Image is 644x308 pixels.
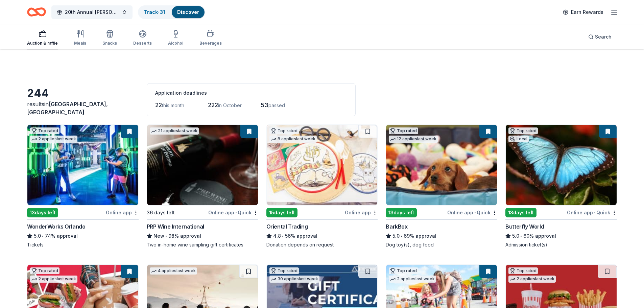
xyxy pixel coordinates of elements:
[133,41,152,46] div: Desserts
[27,101,108,116] span: [GEOGRAPHIC_DATA], [GEOGRAPHIC_DATA]
[269,136,317,143] div: 8 applies last week
[27,41,58,46] div: Auction & raffle
[177,9,199,15] a: Discover
[27,124,139,248] a: Image for WonderWorks OrlandoTop rated2 applieslast week13days leftOnline appWonderWorks Orlando5...
[51,5,133,19] button: 20th Annual [PERSON_NAME] Memorial Golf Tournament
[389,267,418,274] div: Top rated
[389,127,418,134] div: Top rated
[208,208,258,217] div: Online app Quick
[27,222,85,231] div: WonderWorks Orlando
[508,127,538,134] div: Top rated
[74,41,86,46] div: Meals
[386,125,497,205] img: Image for BarkBox
[386,124,497,248] a: Image for BarkBoxTop rated12 applieslast week13days leftOnline app•QuickBarkBox5.0•69% approvalDo...
[505,208,536,217] div: 13 days left
[505,241,617,248] div: Admission ticket(s)
[583,30,617,44] button: Search
[269,267,299,274] div: Top rated
[150,267,197,275] div: 4 applies last week
[474,210,476,215] span: •
[505,232,617,240] div: 60% approval
[42,233,44,239] span: •
[147,241,258,248] div: Two in-home wine sampling gift certificates
[266,222,308,231] div: Oriental Trading
[102,41,117,46] div: Snacks
[386,208,417,217] div: 13 days left
[147,209,175,217] div: 36 days left
[268,102,285,108] span: passed
[386,241,497,248] div: Dog toy(s), dog food
[147,222,204,231] div: PRP Wine International
[505,124,617,248] a: Image for Butterfly WorldTop ratedLocal13days leftOnline app•QuickButterfly World5.0•60% approval...
[208,101,218,109] span: 222
[508,136,529,142] div: Local
[521,233,522,239] span: •
[447,208,497,217] div: Online app Quick
[273,232,281,240] span: 4.8
[34,232,41,240] span: 5.0
[74,27,86,49] button: Meals
[505,222,544,231] div: Butterfly World
[386,232,497,240] div: 69% approval
[392,232,400,240] span: 5.0
[65,8,119,16] span: 20th Annual [PERSON_NAME] Memorial Golf Tournament
[106,208,139,217] div: Online app
[168,41,183,46] div: Alcohol
[567,208,617,217] div: Online app Quick
[266,208,297,217] div: 15 days left
[218,102,242,108] span: in October
[147,125,258,205] img: Image for PRP Wine International
[155,101,162,109] span: 22
[506,125,617,205] img: Image for Butterfly World
[27,232,139,240] div: 74% approval
[269,127,299,134] div: Top rated
[595,33,612,41] span: Search
[266,124,378,248] a: Image for Oriental TradingTop rated8 applieslast week15days leftOnline appOriental Trading4.8•56%...
[266,232,378,240] div: 56% approval
[147,232,258,240] div: 98% approval
[155,89,347,97] div: Application deadlines
[386,222,407,231] div: BarkBox
[345,208,378,217] div: Online app
[30,276,77,283] div: 2 applies last week
[153,232,164,240] span: New
[267,125,378,205] img: Image for Oriental Trading
[30,127,59,134] div: Top rated
[512,232,519,240] span: 5.0
[30,267,59,274] div: Top rated
[27,101,108,116] span: in
[27,100,139,116] div: results
[138,5,205,19] button: Track· 31Discover
[266,241,378,248] div: Donation depends on request
[199,27,222,49] button: Beverages
[150,127,199,135] div: 21 applies last week
[27,27,58,49] button: Auction & raffle
[144,9,165,15] a: Track· 31
[235,210,237,215] span: •
[389,276,436,283] div: 2 applies last week
[147,124,258,248] a: Image for PRP Wine International21 applieslast week36 days leftOnline app•QuickPRP Wine Internati...
[199,41,222,46] div: Beverages
[27,208,58,217] div: 13 days left
[389,136,438,143] div: 12 applies last week
[27,125,138,205] img: Image for WonderWorks Orlando
[594,210,595,215] span: •
[30,136,77,143] div: 2 applies last week
[269,276,319,283] div: 30 applies last week
[559,6,607,18] a: Earn Rewards
[133,27,152,49] button: Desserts
[261,101,268,109] span: 53
[27,4,46,20] a: Home
[162,102,184,108] span: this month
[102,27,117,49] button: Snacks
[168,27,183,49] button: Alcohol
[27,241,139,248] div: Tickets
[282,233,284,239] span: •
[508,267,538,274] div: Top rated
[401,233,403,239] span: •
[508,276,556,283] div: 2 applies last week
[165,233,167,239] span: •
[27,87,139,100] div: 244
